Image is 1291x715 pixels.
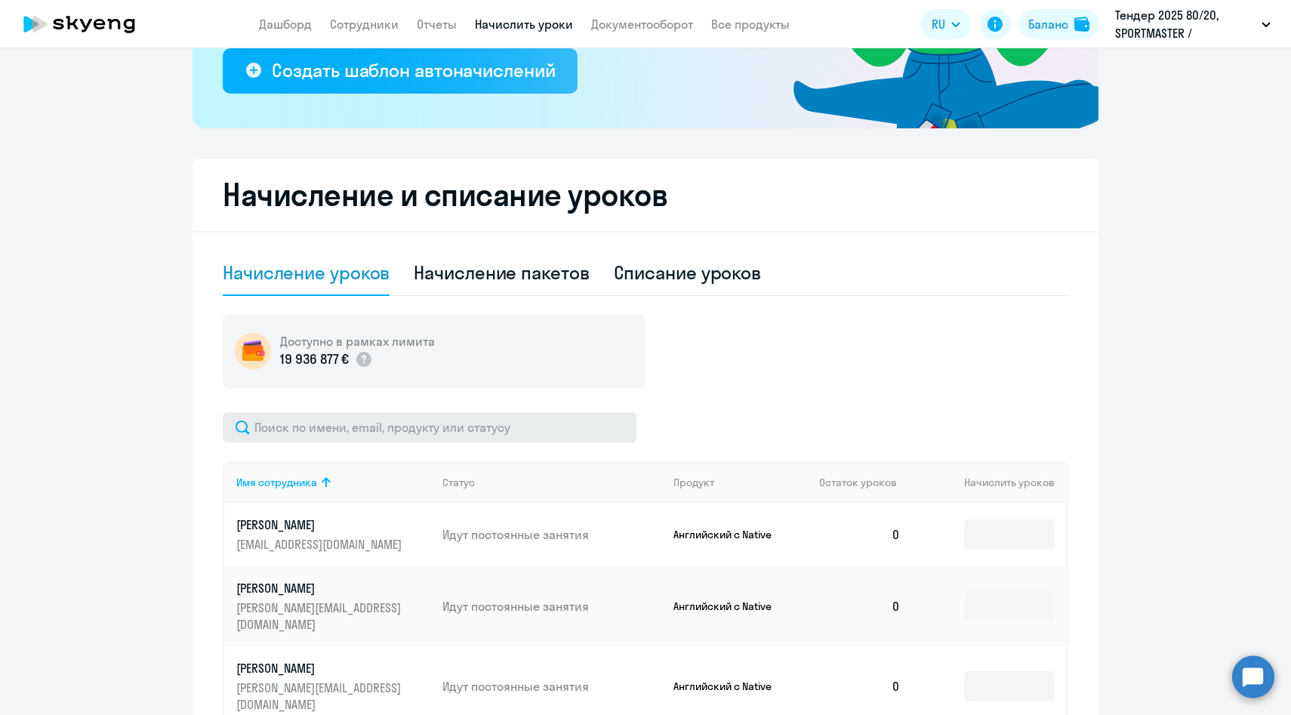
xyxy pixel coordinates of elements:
[1115,6,1256,42] p: Тендер 2025 80/20, SPORTMASTER / Спортмастер
[442,598,661,615] p: Идут постоянные занятия
[442,476,661,489] div: Статус
[932,15,945,33] span: RU
[807,566,913,646] td: 0
[330,17,399,32] a: Сотрудники
[236,580,430,633] a: [PERSON_NAME][PERSON_NAME][EMAIL_ADDRESS][DOMAIN_NAME]
[1074,17,1089,32] img: balance
[417,17,457,32] a: Отчеты
[442,476,475,489] div: Статус
[1019,9,1098,39] button: Балансbalance
[591,17,693,32] a: Документооборот
[236,680,405,713] p: [PERSON_NAME][EMAIL_ADDRESS][DOMAIN_NAME]
[236,599,405,633] p: [PERSON_NAME][EMAIL_ADDRESS][DOMAIN_NAME]
[1028,15,1068,33] div: Баланс
[673,476,808,489] div: Продукт
[259,17,312,32] a: Дашборд
[673,528,787,541] p: Английский с Native
[272,58,555,82] div: Создать шаблон автоначислений
[223,177,1068,213] h2: Начисление и списание уроков
[236,476,430,489] div: Имя сотрудника
[442,526,661,543] p: Идут постоянные занятия
[223,412,636,442] input: Поиск по имени, email, продукту или статусу
[223,48,578,94] button: Создать шаблон автоначислений
[807,503,913,566] td: 0
[280,333,435,350] h5: Доступно в рамках лимита
[236,660,430,713] a: [PERSON_NAME][PERSON_NAME][EMAIL_ADDRESS][DOMAIN_NAME]
[236,660,405,676] p: [PERSON_NAME]
[280,350,349,369] p: 19 936 877 €
[442,678,661,695] p: Идут постоянные занятия
[711,17,790,32] a: Все продукты
[673,599,787,613] p: Английский с Native
[236,516,430,553] a: [PERSON_NAME][EMAIL_ADDRESS][DOMAIN_NAME]
[414,260,589,285] div: Начисление пакетов
[673,680,787,693] p: Английский с Native
[236,536,405,553] p: [EMAIL_ADDRESS][DOMAIN_NAME]
[235,333,271,369] img: wallet-circle.png
[236,580,405,596] p: [PERSON_NAME]
[819,476,897,489] span: Остаток уроков
[236,516,405,533] p: [PERSON_NAME]
[1108,6,1278,42] button: Тендер 2025 80/20, SPORTMASTER / Спортмастер
[673,476,714,489] div: Продукт
[614,260,762,285] div: Списание уроков
[475,17,573,32] a: Начислить уроки
[921,9,971,39] button: RU
[913,462,1067,503] th: Начислить уроков
[223,260,390,285] div: Начисление уроков
[236,476,317,489] div: Имя сотрудника
[819,476,913,489] div: Остаток уроков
